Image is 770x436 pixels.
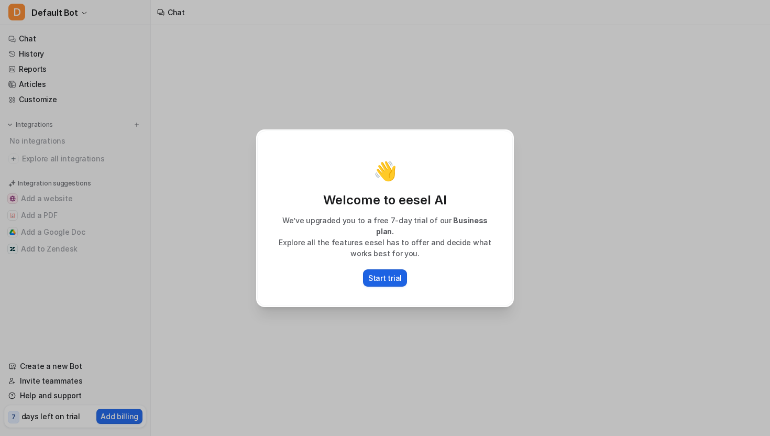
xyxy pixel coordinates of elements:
p: Welcome to eesel AI [268,192,502,209]
p: Explore all the features eesel has to offer and decide what works best for you. [268,237,502,259]
p: Start trial [368,272,402,284]
button: Start trial [363,269,407,287]
p: 👋 [373,160,397,181]
p: We’ve upgraded you to a free 7-day trial of our [268,215,502,237]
